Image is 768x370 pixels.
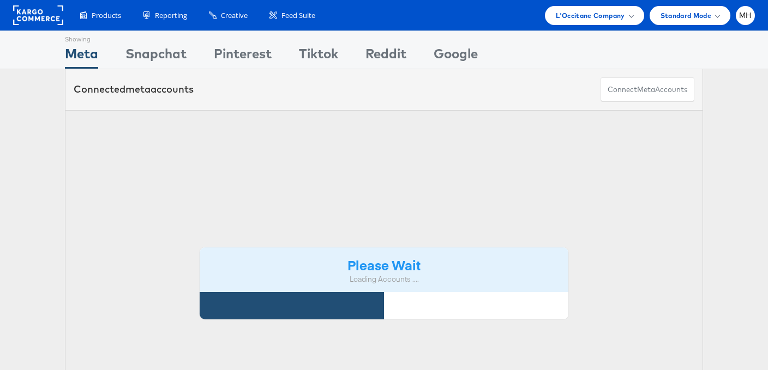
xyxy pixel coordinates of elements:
span: meta [637,84,655,95]
span: meta [125,83,151,95]
span: Creative [221,10,248,21]
div: Snapchat [125,44,187,69]
div: Meta [65,44,98,69]
div: Showing [65,31,98,44]
span: Feed Suite [281,10,315,21]
div: Reddit [365,44,406,69]
button: ConnectmetaAccounts [601,77,694,102]
div: Connected accounts [74,82,194,96]
div: Pinterest [214,44,272,69]
strong: Please Wait [347,256,421,274]
span: Reporting [155,10,187,21]
div: Google [434,44,478,69]
span: Products [92,10,121,21]
div: Tiktok [299,44,338,69]
span: Standard Mode [661,10,711,21]
span: MH [739,12,752,19]
div: Loading Accounts .... [208,274,560,284]
span: L'Occitane Company [556,10,625,21]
